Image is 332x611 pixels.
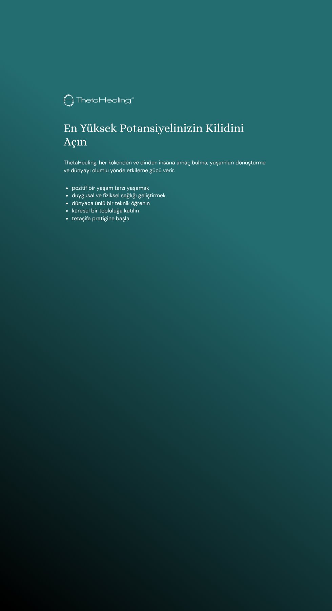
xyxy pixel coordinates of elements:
li: küresel bir topluluğa katılın [72,207,268,214]
li: pozitif bir yaşam tarzı yaşamak [72,184,268,192]
p: ThetaHealing, her kökenden ve dinden insana amaç bulma, yaşamları dönüştürme ve dünyayı olumlu yö... [64,159,268,174]
li: duygusal ve fiziksel sağlığı geliştirmek [72,192,268,199]
li: tetaşifa pratiğine başla [72,215,268,222]
h1: En Yüksek Potansiyelinizin Kilidini Açın [64,121,268,149]
li: dünyaca ünlü bir teknik öğrenin [72,200,268,207]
